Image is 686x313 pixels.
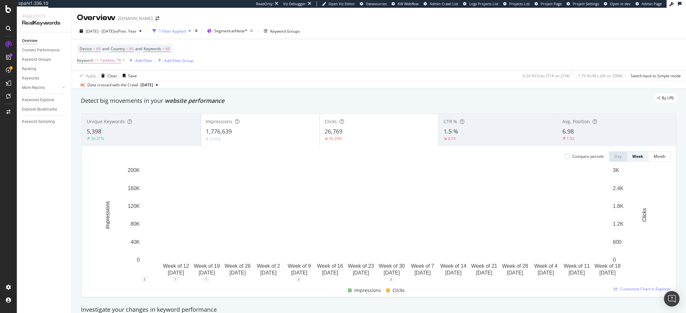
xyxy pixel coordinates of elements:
[225,263,251,269] text: Week of 26
[415,270,431,275] text: [DATE]
[562,118,590,124] span: Avg. Position
[613,203,624,209] text: 1.8K
[142,276,147,282] div: 2
[322,1,355,6] a: Open Viz Editor
[155,16,159,21] div: arrow-right-arrow-left
[77,12,116,23] div: Overview
[128,185,140,191] text: 160K
[99,70,117,81] button: Clear
[328,1,355,6] span: Open Viz Editor
[22,47,67,54] a: Content Performance
[599,270,615,275] text: [DATE]
[87,167,665,279] svg: A chart.
[534,263,558,269] text: Week of 4
[162,46,164,51] span: =
[366,1,387,6] span: Datasources
[471,263,497,269] text: Week of 21
[270,28,300,34] div: Keyword Groups
[22,56,67,63] a: Keyword Groups
[206,127,232,135] span: 1,776,639
[22,106,67,113] a: Explorer Bookmarks
[288,263,311,269] text: Week of 9
[578,73,623,79] div: 1.79 % URLs ( 6K on 330K )
[135,46,142,51] span: and
[210,136,221,142] div: 3.49%
[80,46,92,51] span: Device
[392,1,419,6] a: KW Webflow
[261,26,303,36] button: Keyword Groups
[137,257,140,263] text: 0
[22,19,66,27] div: RealKeywords
[257,263,280,269] text: Week of 2
[120,70,137,81] button: Save
[77,58,93,63] span: Keyword
[135,58,152,63] div: Add Filter
[322,270,338,275] text: [DATE]
[648,151,671,162] button: Month
[87,118,125,124] span: Unique Keywords
[469,1,498,6] span: Logs Projects List
[128,73,137,79] div: Save
[96,44,101,53] span: All
[354,286,381,294] span: Impressions
[140,82,153,88] span: 2025 Aug. 13th
[173,276,178,282] div: 1
[205,26,256,36] button: Segment:athleta/*
[155,57,194,64] button: Add Filter Group
[503,1,530,6] a: Projects List
[329,136,342,141] div: 35.29%
[411,263,434,269] text: Week of 7
[129,44,134,53] span: All
[22,56,51,63] div: Keyword Groups
[613,185,624,191] text: 2.4K
[206,118,232,124] span: Impressions
[632,154,643,159] div: Week
[163,263,189,269] text: Week of 12
[502,263,528,269] text: Week of 28
[144,46,161,51] span: Keywords
[440,263,467,269] text: Week of 14
[594,263,621,269] text: Week of 18
[194,263,220,269] text: Week of 19
[260,270,276,275] text: [DATE]
[111,46,125,51] span: Country
[379,263,405,269] text: Week of 30
[22,97,67,103] a: Keywords Explorer
[360,1,387,6] a: Datasources
[291,270,307,275] text: [DATE]
[22,84,45,91] div: More Reports
[609,151,627,162] button: Day
[256,1,273,6] div: ReadOnly:
[128,203,140,209] text: 120K
[564,263,590,269] text: Week of 11
[424,1,458,6] a: Admin Crawl List
[572,154,604,159] div: Compare periods
[613,167,619,173] text: 3K
[91,136,104,141] div: 36.31%
[22,13,66,19] div: Analytics
[631,73,681,79] div: Switch back to Simple mode
[628,70,681,81] button: Switch back to Simple mode
[138,81,161,89] button: [DATE]
[541,1,562,6] span: Project Page
[102,46,109,51] span: and
[22,38,38,44] div: Overview
[128,167,140,173] text: 200K
[627,151,648,162] button: Week
[614,154,622,159] div: Day
[22,84,61,91] a: More Reports
[613,221,624,227] text: 1.2K
[164,58,194,63] div: Add Filter Group
[126,46,128,51] span: =
[523,73,570,79] div: 0.24 % Clicks ( 51K on 21M )
[463,1,498,6] a: Logs Projects List
[22,118,55,125] div: Keyword Sampling
[22,118,67,125] a: Keyword Sampling
[77,70,96,81] button: Apply
[430,1,458,6] span: Admin Crawl List
[567,136,574,141] div: 1.92
[22,75,67,82] a: Keywords
[538,270,554,275] text: [DATE]
[204,276,209,282] div: 1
